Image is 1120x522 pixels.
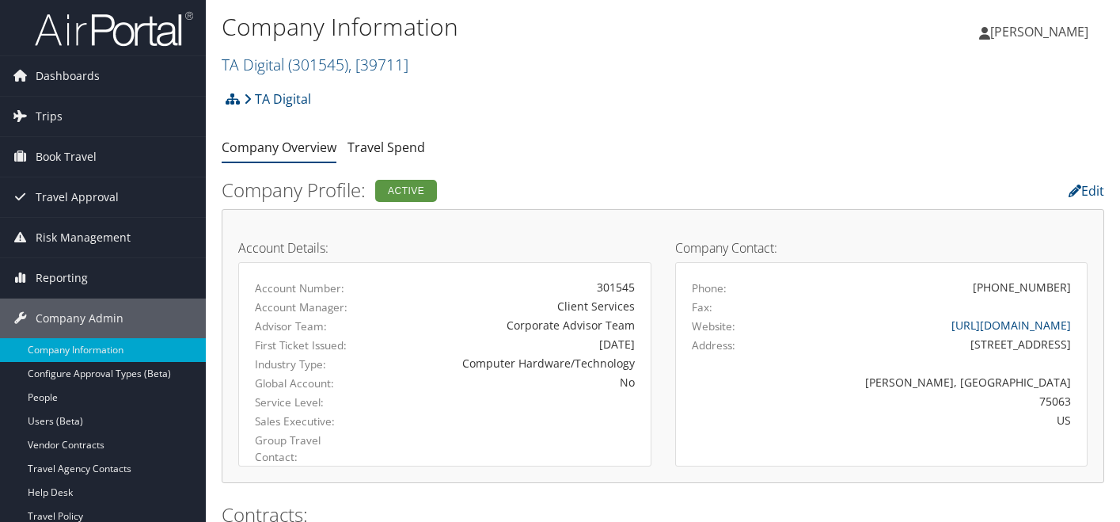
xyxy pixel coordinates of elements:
[692,318,735,334] label: Website:
[222,10,810,44] h1: Company Information
[255,299,366,315] label: Account Manager:
[979,8,1104,55] a: [PERSON_NAME]
[255,356,366,372] label: Industry Type:
[347,139,425,156] a: Travel Spend
[692,337,735,353] label: Address:
[36,299,123,338] span: Company Admin
[288,54,348,75] span: ( 301545 )
[255,432,366,465] label: Group Travel Contact:
[389,336,635,352] div: [DATE]
[244,83,311,115] a: TA Digital
[238,242,651,254] h4: Account Details:
[36,218,131,257] span: Risk Management
[792,374,1071,391] div: [PERSON_NAME], [GEOGRAPHIC_DATA]
[792,393,1071,410] div: 75063
[36,56,100,96] span: Dashboards
[973,279,1071,295] div: [PHONE_NUMBER]
[348,54,408,75] span: , [ 39711 ]
[222,139,336,156] a: Company Overview
[255,318,366,334] label: Advisor Team:
[1069,182,1104,200] a: Edit
[36,137,97,177] span: Book Travel
[675,242,1088,254] h4: Company Contact:
[255,375,366,391] label: Global Account:
[951,318,1071,333] a: [URL][DOMAIN_NAME]
[222,54,408,75] a: TA Digital
[255,337,366,353] label: First Ticket Issued:
[389,317,635,333] div: Corporate Advisor Team
[389,279,635,295] div: 301545
[990,23,1088,40] span: [PERSON_NAME]
[36,258,88,298] span: Reporting
[375,180,437,202] div: Active
[792,412,1071,429] div: US
[792,336,1071,352] div: [STREET_ADDRESS]
[389,355,635,371] div: Computer Hardware/Technology
[222,177,802,204] h2: Company Profile:
[389,298,635,314] div: Client Services
[255,413,366,429] label: Sales Executive:
[255,394,366,410] label: Service Level:
[389,374,635,391] div: No
[692,280,727,296] label: Phone:
[36,97,63,136] span: Trips
[692,299,712,315] label: Fax:
[35,10,193,48] img: airportal-logo.png
[255,280,366,296] label: Account Number:
[36,177,119,217] span: Travel Approval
